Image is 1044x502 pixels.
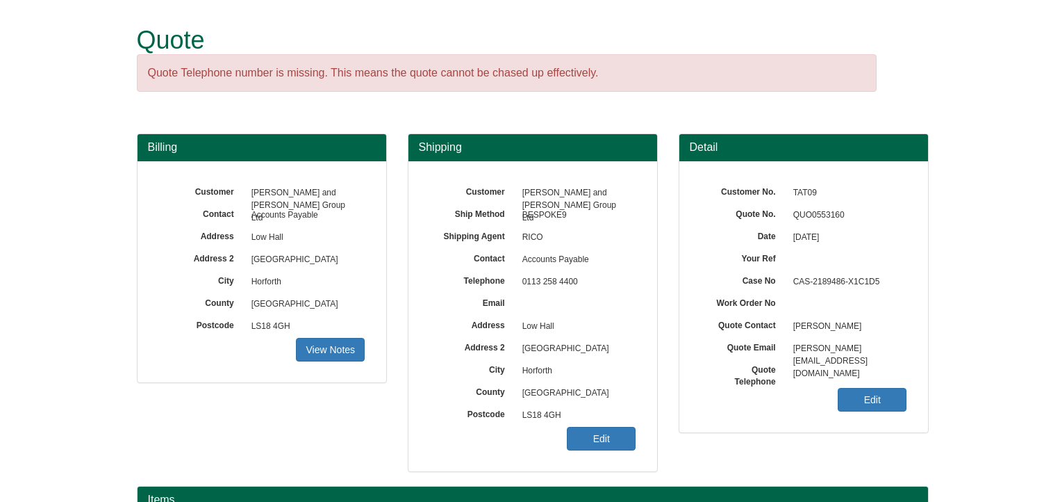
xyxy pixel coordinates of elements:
[515,360,636,382] span: Horforth
[429,249,515,265] label: Contact
[567,427,636,451] a: Edit
[158,249,245,265] label: Address 2
[245,271,365,293] span: Horforth
[700,360,786,388] label: Quote Telephone
[158,271,245,287] label: City
[296,338,365,362] a: View Notes
[700,316,786,332] label: Quote Contact
[786,204,907,227] span: QUO0553160
[700,271,786,287] label: Case No
[700,204,786,220] label: Quote No.
[515,382,636,405] span: [GEOGRAPHIC_DATA]
[245,293,365,316] span: [GEOGRAPHIC_DATA]
[158,204,245,220] label: Contact
[429,360,515,376] label: City
[429,271,515,287] label: Telephone
[786,338,907,360] span: [PERSON_NAME][EMAIL_ADDRESS][DOMAIN_NAME]
[245,182,365,204] span: [PERSON_NAME] and [PERSON_NAME] Group Ltd
[700,338,786,354] label: Quote Email
[148,141,376,154] h3: Billing
[786,182,907,204] span: TAT09
[700,293,786,309] label: Work Order No
[786,227,907,249] span: [DATE]
[158,227,245,243] label: Address
[515,316,636,338] span: Low Hall
[838,388,906,412] a: Edit
[786,271,907,293] span: CAS-2189486-X1C1D5
[515,338,636,360] span: [GEOGRAPHIC_DATA]
[700,249,786,265] label: Your Ref
[137,26,877,54] h1: Quote
[515,405,636,427] span: LS18 4GH
[245,227,365,249] span: Low Hall
[429,227,515,243] label: Shipping Agent
[245,316,365,338] span: LS18 4GH
[690,141,918,154] h3: Detail
[515,204,636,227] span: BESPOKE9
[700,227,786,243] label: Date
[515,249,636,271] span: Accounts Payable
[515,271,636,293] span: 0113 258 4400
[429,293,515,309] label: Email
[158,182,245,198] label: Customer
[429,316,515,332] label: Address
[429,182,515,198] label: Customer
[419,141,647,154] h3: Shipping
[158,316,245,332] label: Postcode
[515,227,636,249] span: RICO
[429,338,515,354] label: Address 2
[700,182,786,198] label: Customer No.
[429,405,515,421] label: Postcode
[158,293,245,309] label: County
[786,316,907,338] span: [PERSON_NAME]
[429,204,515,220] label: Ship Method
[245,204,365,227] span: Accounts Payable
[137,54,877,92] div: Quote Telephone number is missing. This means the quote cannot be chased up effectively.
[429,382,515,398] label: County
[245,249,365,271] span: [GEOGRAPHIC_DATA]
[515,182,636,204] span: [PERSON_NAME] and [PERSON_NAME] Group Ltd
